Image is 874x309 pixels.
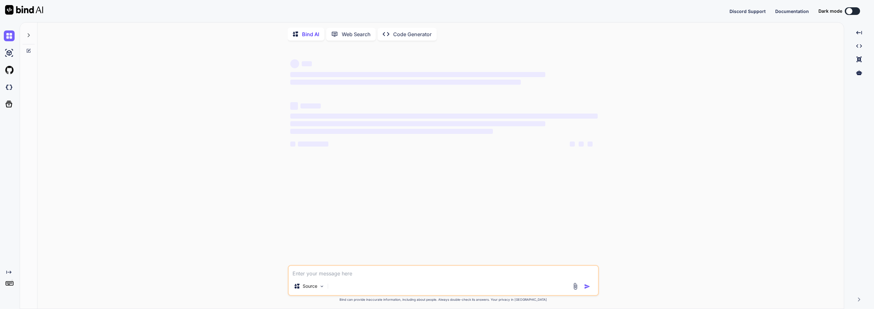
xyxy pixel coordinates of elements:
span: ‌ [290,141,295,147]
span: Dark mode [818,8,842,14]
button: Discord Support [729,8,766,15]
span: ‌ [290,102,298,110]
span: ‌ [290,114,598,119]
p: Bind AI [302,30,319,38]
img: icon [584,283,590,290]
span: ‌ [588,141,593,147]
p: Web Search [342,30,371,38]
span: Discord Support [729,9,766,14]
p: Bind can provide inaccurate information, including about people. Always double-check its answers.... [288,297,599,302]
span: ‌ [302,61,312,66]
img: Bind AI [5,5,43,15]
img: Pick Models [319,284,325,289]
button: Documentation [775,8,809,15]
span: ‌ [298,141,328,147]
span: ‌ [290,80,521,85]
p: Source [303,283,317,289]
span: ‌ [300,103,321,108]
span: ‌ [579,141,584,147]
img: githubLight [4,65,15,76]
p: Code Generator [393,30,432,38]
span: ‌ [290,129,493,134]
img: chat [4,30,15,41]
span: ‌ [290,59,299,68]
img: ai-studio [4,48,15,58]
span: ‌ [290,121,545,126]
img: attachment [572,283,579,290]
span: Documentation [775,9,809,14]
span: ‌ [570,141,575,147]
img: darkCloudIdeIcon [4,82,15,93]
span: ‌ [290,72,545,77]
